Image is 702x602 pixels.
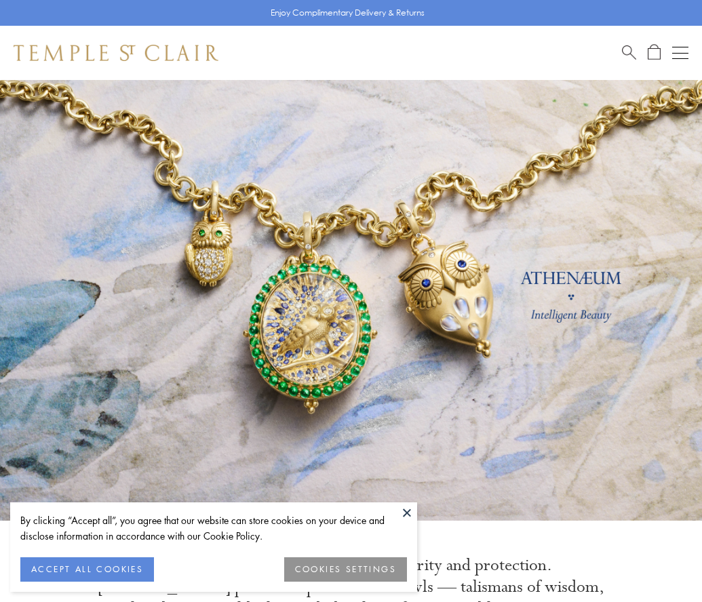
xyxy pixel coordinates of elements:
[672,45,688,61] button: Open navigation
[648,44,661,61] a: Open Shopping Bag
[271,6,425,20] p: Enjoy Complimentary Delivery & Returns
[20,513,407,544] div: By clicking “Accept all”, you agree that our website can store cookies on your device and disclos...
[20,557,154,582] button: ACCEPT ALL COOKIES
[622,44,636,61] a: Search
[284,557,407,582] button: COOKIES SETTINGS
[14,45,218,61] img: Temple St. Clair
